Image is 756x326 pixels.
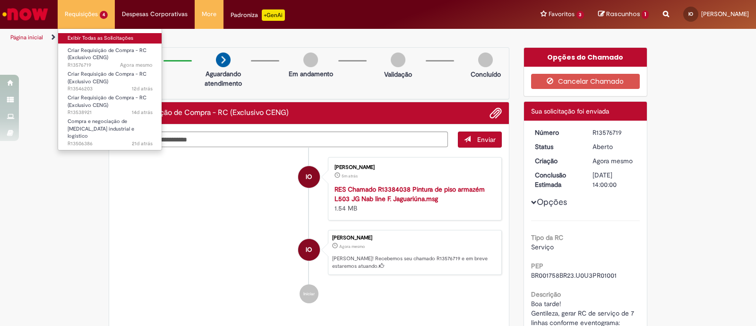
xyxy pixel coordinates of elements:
span: R13546203 [68,85,153,93]
div: Isadora de Oliveira [298,239,320,261]
button: Enviar [458,132,502,148]
a: RES Chamado R13384038 Pintura de piso armazém L503 JG Nab line F. Jaguariúna.msg [335,185,485,203]
textarea: Digite sua mensagem aqui... [116,132,448,148]
p: Aguardando atendimento [200,69,246,88]
span: BR001758BR23.U0U3PR01001 [531,271,617,280]
span: IO [306,238,312,261]
p: Em andamento [289,69,333,79]
span: Criar Requisição de Compra - RC (Exclusivo CENG) [68,94,146,109]
b: Tipo da RC [531,233,563,242]
span: 21d atrás [132,140,153,147]
img: arrow-next.png [216,53,231,67]
h2: Criar Requisição de Compra - RC (Exclusivo CENG) Histórico de tíquete [116,109,289,117]
a: Exibir Todas as Solicitações [58,33,162,44]
a: Aberto R13538921 : Criar Requisição de Compra - RC (Exclusivo CENG) [58,93,162,113]
a: Aberto R13506386 : Compra e negociação de Capex industrial e logístico [58,116,162,137]
div: [PERSON_NAME] [332,235,497,241]
span: IO [306,166,312,188]
img: img-circle-grey.png [303,53,318,67]
span: Sua solicitação foi enviada [531,107,609,115]
span: Criar Requisição de Compra - RC (Exclusivo CENG) [68,70,146,85]
ul: Histórico de tíquete [116,148,502,313]
img: ServiceNow [1,5,50,24]
a: Rascunhos [598,10,649,19]
span: More [202,9,216,19]
p: +GenAi [262,9,285,21]
dt: Conclusão Estimada [528,170,586,189]
span: 3 [576,11,584,19]
button: Adicionar anexos [490,107,502,119]
span: 4 [100,11,108,19]
span: Serviço [531,243,554,251]
span: [PERSON_NAME] [701,10,749,18]
time: 16/09/2025 11:00:07 [132,109,153,116]
dt: Número [528,128,586,137]
ul: Trilhas de página [7,29,497,46]
div: R13576719 [593,128,636,137]
button: Cancelar Chamado [531,74,640,89]
time: 09/09/2025 11:39:54 [132,140,153,147]
span: R13506386 [68,140,153,148]
span: Agora mesmo [120,62,153,69]
time: 18/09/2025 10:04:16 [132,85,153,92]
span: Compra e negociação de [MEDICAL_DATA] industrial e logístico [68,118,134,140]
span: Enviar [477,135,496,144]
span: 14d atrás [132,109,153,116]
a: Aberto R13576719 : Criar Requisição de Compra - RC (Exclusivo CENG) [58,45,162,66]
span: Despesas Corporativas [122,9,188,19]
span: 1 [642,10,649,19]
div: [DATE] 14:00:00 [593,170,636,189]
span: IO [688,11,693,17]
div: Aberto [593,142,636,151]
img: img-circle-grey.png [478,53,493,67]
li: Isadora de Oliveira [116,230,502,275]
span: Requisições [65,9,98,19]
span: 5m atrás [342,173,358,179]
p: Validação [384,70,412,79]
span: Criar Requisição de Compra - RC (Exclusivo CENG) [68,47,146,62]
div: Isadora de Oliveira [298,166,320,188]
a: Página inicial [10,34,43,41]
time: 29/09/2025 12:52:31 [342,173,358,179]
dt: Criação [528,156,586,166]
span: R13576719 [68,62,153,69]
b: PEP [531,262,543,270]
div: 1.54 MB [335,185,492,213]
img: img-circle-grey.png [391,53,405,67]
span: R13538921 [68,109,153,116]
p: [PERSON_NAME]! Recebemos seu chamado R13576719 e em breve estaremos atuando. [332,255,497,270]
time: 29/09/2025 12:57:16 [593,157,633,165]
span: Agora mesmo [339,244,365,249]
a: Aberto R13546203 : Criar Requisição de Compra - RC (Exclusivo CENG) [58,69,162,89]
div: Opções do Chamado [524,48,647,67]
span: Favoritos [549,9,575,19]
div: [PERSON_NAME] [335,165,492,170]
span: Rascunhos [606,9,640,18]
div: Padroniza [231,9,285,21]
time: 29/09/2025 12:57:16 [339,244,365,249]
time: 29/09/2025 12:57:17 [120,62,153,69]
div: 29/09/2025 12:57:16 [593,156,636,166]
p: Concluído [471,70,501,79]
span: 12d atrás [132,85,153,92]
b: Descrição [531,290,561,299]
span: Agora mesmo [593,157,633,165]
dt: Status [528,142,586,151]
ul: Requisições [58,28,162,150]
